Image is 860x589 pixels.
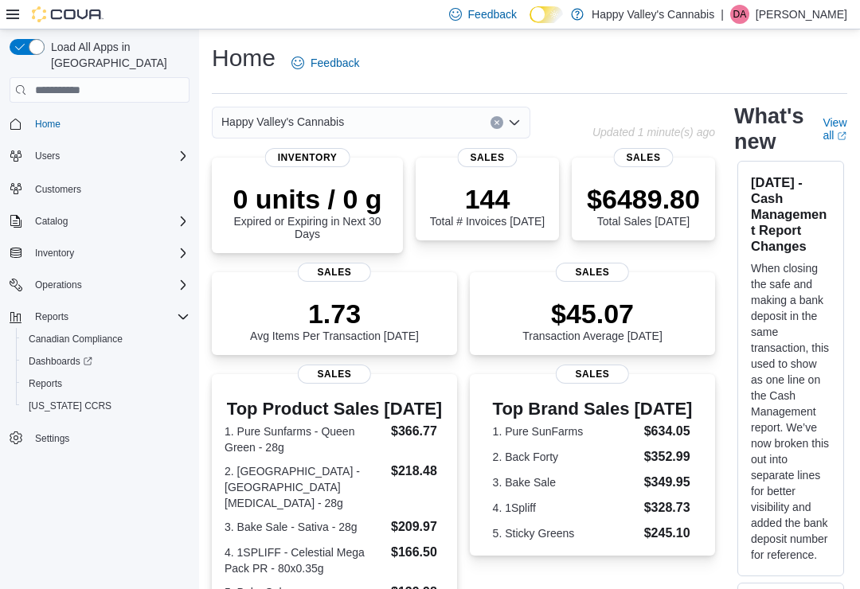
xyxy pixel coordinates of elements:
[32,6,104,22] img: Cova
[35,247,74,259] span: Inventory
[29,307,190,326] span: Reports
[29,115,67,134] a: Home
[10,106,190,491] nav: Complex example
[29,429,76,448] a: Settings
[3,177,196,200] button: Customers
[391,462,444,481] dd: $218.48
[522,298,663,330] p: $45.07
[556,263,629,282] span: Sales
[221,112,344,131] span: Happy Valley's Cannabis
[430,183,545,215] p: 144
[29,275,88,294] button: Operations
[733,5,747,24] span: DA
[391,543,444,562] dd: $166.50
[212,42,276,74] h1: Home
[22,396,190,415] span: Washington CCRS
[644,524,693,543] dd: $245.10
[35,279,82,291] span: Operations
[29,146,190,166] span: Users
[29,114,190,134] span: Home
[35,150,60,162] span: Users
[3,274,196,296] button: Operations
[35,118,61,131] span: Home
[225,423,385,455] dt: 1. Pure Sunfarms - Queen Green - 28g
[22,330,190,349] span: Canadian Compliance
[391,422,444,441] dd: $366.77
[522,298,663,342] div: Transaction Average [DATE]
[29,377,62,390] span: Reports
[614,148,674,167] span: Sales
[644,422,693,441] dd: $634.05
[35,215,68,228] span: Catalog
[493,500,638,516] dt: 4. 1Spliff
[430,183,545,228] div: Total # Invoices [DATE]
[3,242,196,264] button: Inventory
[225,519,385,535] dt: 3. Bake Sale - Sativa - 28g
[3,145,196,167] button: Users
[837,131,846,141] svg: External link
[250,298,419,330] p: 1.73
[751,174,831,254] h3: [DATE] - Cash Management Report Changes
[29,275,190,294] span: Operations
[22,374,190,393] span: Reports
[29,212,190,231] span: Catalog
[493,449,638,465] dt: 2. Back Forty
[644,498,693,517] dd: $328.73
[3,210,196,232] button: Catalog
[556,365,629,384] span: Sales
[45,39,190,71] span: Load All Apps in [GEOGRAPHIC_DATA]
[22,330,129,349] a: Canadian Compliance
[35,432,69,445] span: Settings
[592,126,715,138] p: Updated 1 minute(s) ago
[29,333,123,345] span: Canadian Compliance
[29,178,190,198] span: Customers
[265,148,350,167] span: Inventory
[493,525,638,541] dt: 5. Sticky Greens
[29,180,88,199] a: Customers
[391,517,444,536] dd: $209.97
[16,328,196,350] button: Canadian Compliance
[250,298,419,342] div: Avg Items Per Transaction [DATE]
[225,544,385,576] dt: 4. 1SPLIFF - Celestial Mega Pack PR - 80x0.35g
[225,183,390,215] p: 0 units / 0 g
[29,428,190,448] span: Settings
[16,395,196,417] button: [US_STATE] CCRS
[225,463,385,511] dt: 2. [GEOGRAPHIC_DATA] - [GEOGRAPHIC_DATA][MEDICAL_DATA] - 28g
[491,116,503,129] button: Clear input
[530,23,530,24] span: Dark Mode
[225,183,390,240] div: Expired or Expiring in Next 30 Days
[756,5,847,24] p: [PERSON_NAME]
[22,352,190,371] span: Dashboards
[493,423,638,439] dt: 1. Pure SunFarms
[29,244,190,263] span: Inventory
[16,373,196,395] button: Reports
[22,352,99,371] a: Dashboards
[493,474,638,490] dt: 3. Bake Sale
[730,5,749,24] div: David Asprey
[35,310,68,323] span: Reports
[751,260,831,563] p: When closing the safe and making a bank deposit in the same transaction, this used to show as one...
[29,244,80,263] button: Inventory
[29,400,111,412] span: [US_STATE] CCRS
[3,306,196,328] button: Reports
[721,5,724,24] p: |
[592,5,714,24] p: Happy Valley's Cannabis
[16,350,196,373] a: Dashboards
[530,6,563,23] input: Dark Mode
[285,47,365,79] a: Feedback
[823,116,847,142] a: View allExternal link
[644,447,693,466] dd: $352.99
[29,146,66,166] button: Users
[298,263,371,282] span: Sales
[29,307,75,326] button: Reports
[311,55,359,71] span: Feedback
[29,355,92,368] span: Dashboards
[22,396,118,415] a: [US_STATE] CCRS
[225,400,444,419] h3: Top Product Sales [DATE]
[734,103,803,154] h2: What's new
[587,183,700,228] div: Total Sales [DATE]
[29,212,74,231] button: Catalog
[35,183,81,196] span: Customers
[3,427,196,450] button: Settings
[22,374,68,393] a: Reports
